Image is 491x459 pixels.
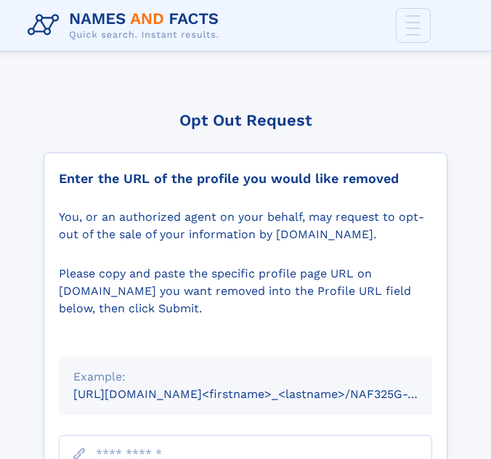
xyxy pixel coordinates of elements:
[44,111,447,129] div: Opt Out Request
[59,208,432,243] div: You, or an authorized agent on your behalf, may request to opt-out of the sale of your informatio...
[59,265,432,317] div: Please copy and paste the specific profile page URL on [DOMAIN_NAME] you want removed into the Pr...
[73,368,418,386] div: Example:
[22,6,231,45] img: Logo Names and Facts
[59,171,432,187] div: Enter the URL of the profile you would like removed
[73,387,460,401] small: [URL][DOMAIN_NAME]<firstname>_<lastname>/NAF325G-xxxxxxxx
